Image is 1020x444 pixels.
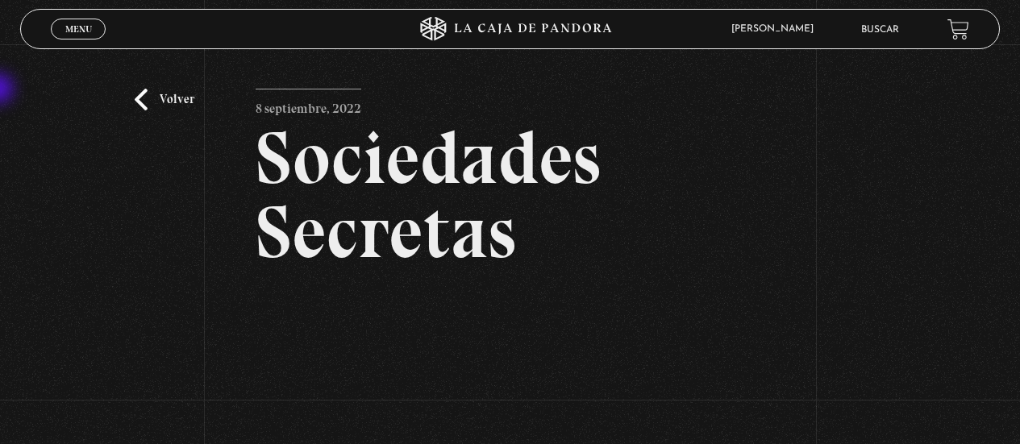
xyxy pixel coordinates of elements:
h2: Sociedades Secretas [256,121,764,269]
span: Menu [65,24,92,34]
a: View your shopping cart [947,19,969,40]
p: 8 septiembre, 2022 [256,89,361,121]
span: Cerrar [60,38,98,49]
a: Buscar [861,25,899,35]
span: [PERSON_NAME] [723,24,830,34]
a: Volver [135,89,194,110]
